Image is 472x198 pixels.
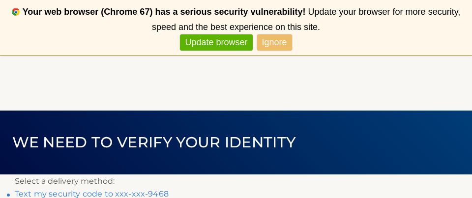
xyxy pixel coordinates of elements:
span: We need to verify your identity [12,133,296,151]
b: Your web browser (Chrome 67) has a serious security vulnerability! [23,7,306,17]
p: Select a delivery method: [15,174,457,188]
a: Update browser [180,34,252,51]
span: Update your browser for more security, speed and the best experience on this site. [152,7,460,32]
a: Ignore [257,34,292,51]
